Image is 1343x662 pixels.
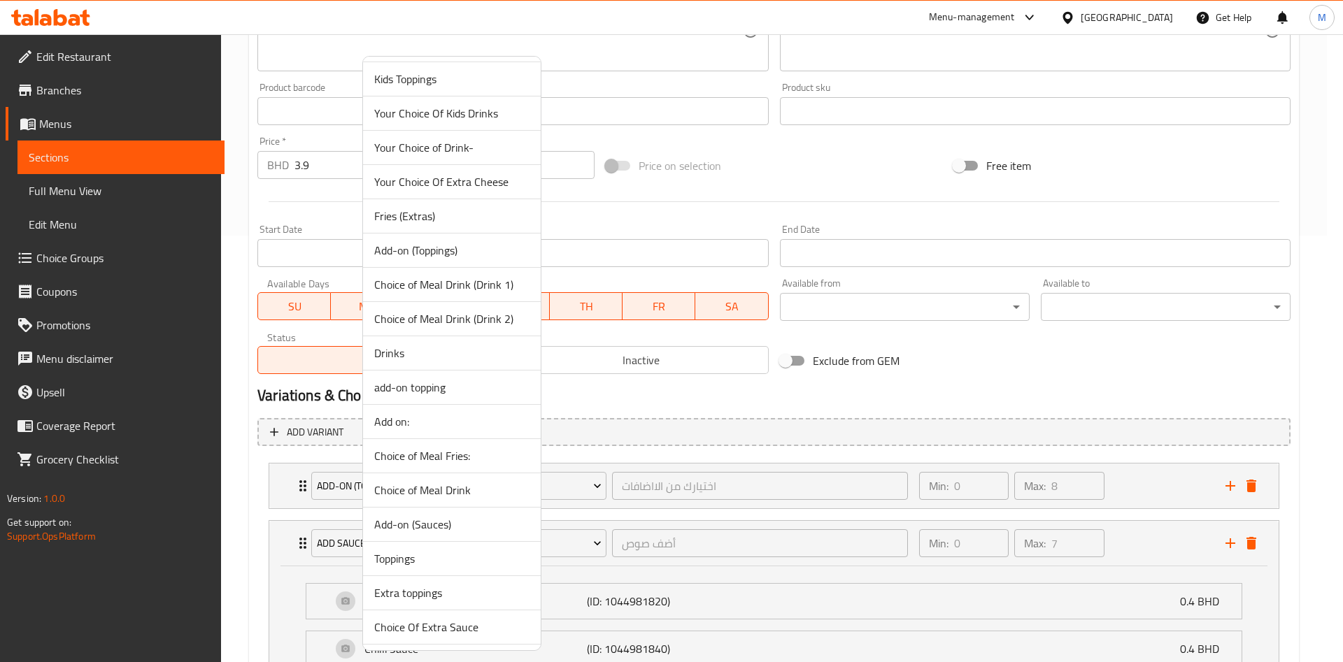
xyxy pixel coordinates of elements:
[374,619,530,635] span: Choice Of Extra Sauce
[374,413,530,430] span: Add on:
[374,482,530,498] span: Choice of Meal Drink
[374,242,530,259] span: Add-on (Toppings)
[374,139,530,156] span: Your Choice of Drink-
[374,276,530,293] span: Choice of Meal Drink (Drink 1)
[374,71,530,87] span: Kids Toppings
[374,584,530,601] span: Extra toppings
[374,550,530,567] span: Toppings
[374,208,530,224] span: Fries (Extras)
[374,345,530,361] span: Drinks
[374,447,530,464] span: Choice of Meal Fries:
[374,105,530,122] span: Your Choice Of Kids Drinks
[374,310,530,327] span: Choice of Meal Drink (Drink 2)
[374,379,530,396] span: add-on topping
[374,516,530,533] span: Add-on (Sauces)
[374,173,530,190] span: Your Choice Of Extra Cheese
